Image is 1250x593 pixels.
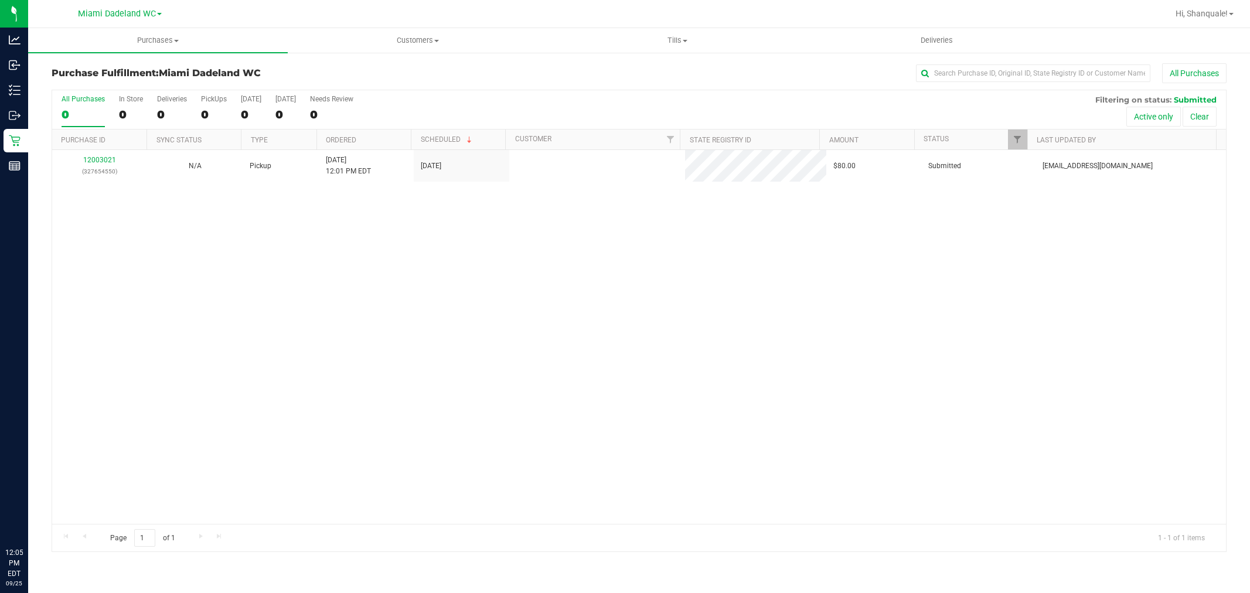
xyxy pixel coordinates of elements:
div: 0 [119,108,143,121]
div: In Store [119,95,143,103]
inline-svg: Outbound [9,110,21,121]
a: Ordered [326,136,356,144]
inline-svg: Retail [9,135,21,146]
inline-svg: Inventory [9,84,21,96]
input: Search Purchase ID, Original ID, State Registry ID or Customer Name... [916,64,1150,82]
div: 0 [275,108,296,121]
a: 12003021 [83,156,116,164]
div: [DATE] [275,95,296,103]
span: Deliveries [905,35,969,46]
span: Pickup [250,161,271,172]
a: Status [924,135,949,143]
div: 0 [157,108,187,121]
a: Purchase ID [61,136,105,144]
inline-svg: Reports [9,160,21,172]
a: Last Updated By [1037,136,1096,144]
span: [DATE] [421,161,441,172]
inline-svg: Inbound [9,59,21,71]
div: 0 [201,108,227,121]
span: Miami Dadeland WC [78,9,156,19]
a: Customer [515,135,551,143]
span: Purchases [28,35,288,46]
a: Tills [547,28,807,53]
span: Filtering on status: [1095,95,1171,104]
span: Page of 1 [100,529,185,547]
div: Deliveries [157,95,187,103]
div: PickUps [201,95,227,103]
div: Needs Review [310,95,353,103]
button: Active only [1126,107,1181,127]
a: Sync Status [156,136,202,144]
span: [EMAIL_ADDRESS][DOMAIN_NAME] [1043,161,1153,172]
div: 0 [62,108,105,121]
a: Purchases [28,28,288,53]
p: 12:05 PM EDT [5,547,23,579]
input: 1 [134,529,155,547]
inline-svg: Analytics [9,34,21,46]
span: Not Applicable [189,162,202,170]
span: Tills [548,35,806,46]
div: All Purchases [62,95,105,103]
span: [DATE] 12:01 PM EDT [326,155,371,177]
a: Filter [660,129,680,149]
span: Submitted [928,161,961,172]
span: Customers [288,35,547,46]
h3: Purchase Fulfillment: [52,68,443,79]
div: 0 [310,108,353,121]
div: 0 [241,108,261,121]
a: Customers [288,28,547,53]
span: Hi, Shanquale! [1176,9,1228,18]
button: N/A [189,161,202,172]
span: $80.00 [833,161,856,172]
a: Scheduled [421,135,474,144]
span: Miami Dadeland WC [159,67,261,79]
p: (327654550) [59,166,140,177]
a: Type [251,136,268,144]
a: Deliveries [807,28,1067,53]
div: [DATE] [241,95,261,103]
a: State Registry ID [690,136,751,144]
span: 1 - 1 of 1 items [1149,529,1214,547]
a: Amount [829,136,859,144]
a: Filter [1008,129,1027,149]
button: Clear [1183,107,1217,127]
button: All Purchases [1162,63,1227,83]
span: Submitted [1174,95,1217,104]
p: 09/25 [5,579,23,588]
iframe: Resource center [12,499,47,534]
